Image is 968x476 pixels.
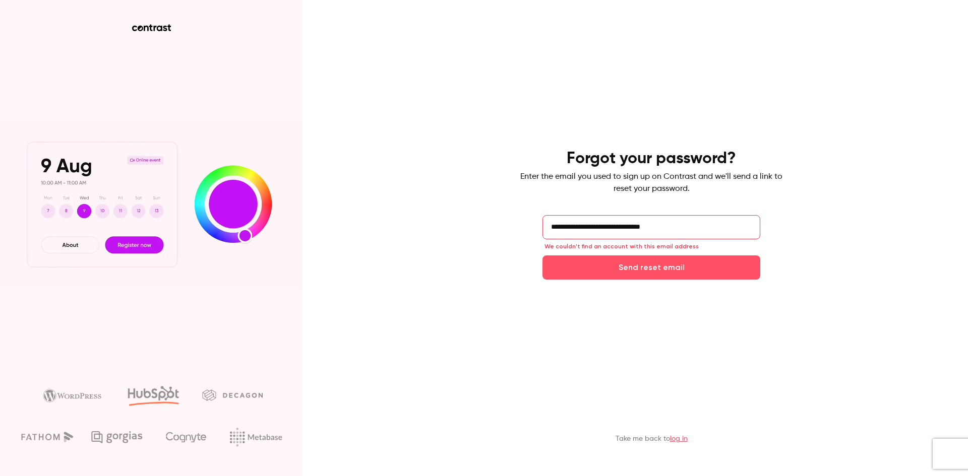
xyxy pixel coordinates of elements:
img: decagon [202,389,263,400]
h4: Forgot your password? [567,149,736,169]
p: Take me back to [616,434,688,444]
p: Enter the email you used to sign up on Contrast and we'll send a link to reset your password. [520,171,782,195]
span: We couldn't find an account with this email address [544,242,699,250]
button: Send reset email [542,255,760,280]
a: log in [670,435,688,442]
